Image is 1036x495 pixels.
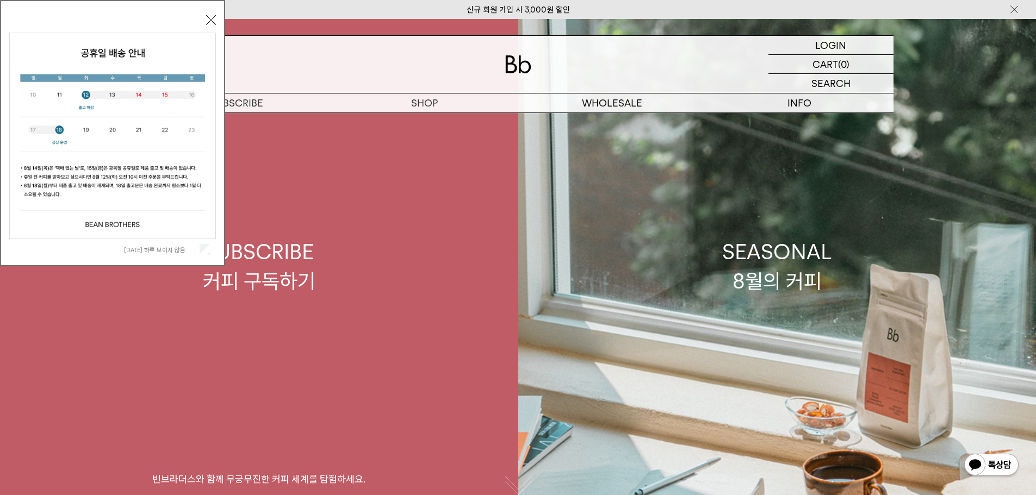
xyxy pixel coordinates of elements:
[518,93,706,112] p: WHOLESALE
[467,5,570,15] a: 신규 회원 가입 시 3,000원 할인
[768,55,894,74] a: CART (0)
[331,93,518,112] a: SHOP
[838,55,849,73] p: (0)
[811,74,851,93] p: SEARCH
[505,55,531,73] img: 로고
[815,36,846,54] p: LOGIN
[206,15,216,25] button: 닫기
[706,93,894,112] p: INFO
[10,33,215,239] img: cb63d4bbb2e6550c365f227fdc69b27f_113810.jpg
[722,237,832,295] div: SEASONAL 8월의 커피
[124,246,197,254] label: [DATE] 하루 보이지 않음
[143,93,331,112] a: SUBSCRIBE
[963,453,1020,479] img: 카카오톡 채널 1:1 채팅 버튼
[812,55,838,73] p: CART
[203,237,315,295] div: SUBSCRIBE 커피 구독하기
[768,36,894,55] a: LOGIN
